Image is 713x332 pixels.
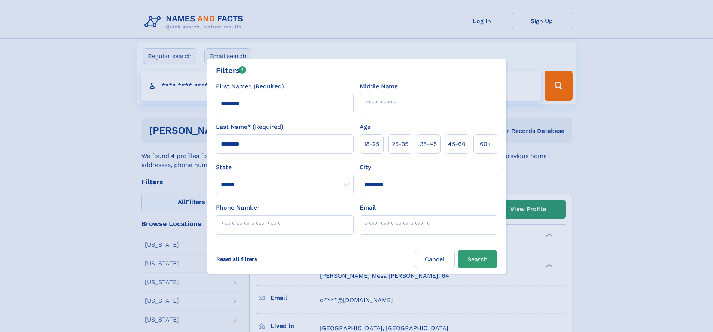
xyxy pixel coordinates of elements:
[420,140,437,149] span: 35‑45
[216,163,354,172] label: State
[360,203,376,212] label: Email
[216,82,284,91] label: First Name* (Required)
[360,163,371,172] label: City
[364,140,379,149] span: 18‑25
[360,82,398,91] label: Middle Name
[448,140,466,149] span: 45‑60
[216,203,260,212] label: Phone Number
[216,65,246,76] div: Filters
[211,250,262,268] label: Reset all filters
[360,122,371,131] label: Age
[392,140,408,149] span: 25‑35
[480,140,491,149] span: 60+
[415,250,455,268] label: Cancel
[216,122,283,131] label: Last Name* (Required)
[458,250,497,268] button: Search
